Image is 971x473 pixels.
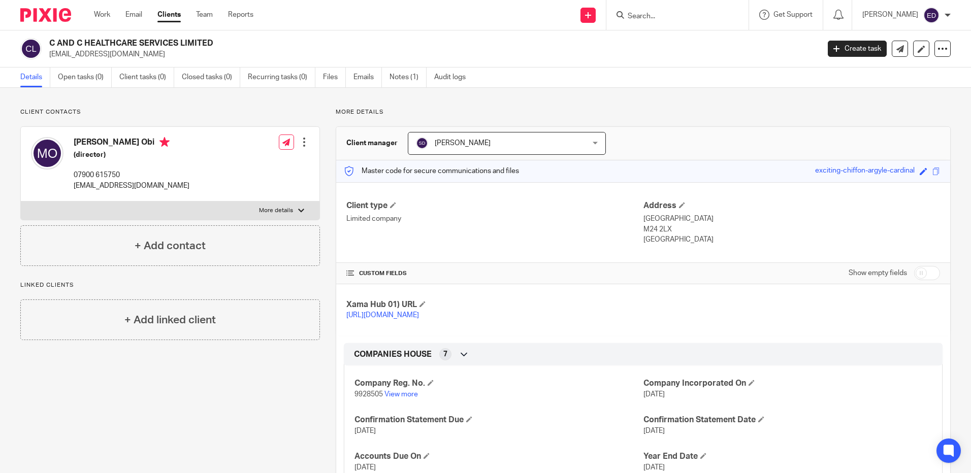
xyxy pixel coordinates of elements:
[923,7,940,23] img: svg%3E
[228,10,253,20] a: Reports
[443,349,447,359] span: 7
[124,312,216,328] h4: + Add linked client
[354,378,643,389] h4: Company Reg. No.
[49,49,813,59] p: [EMAIL_ADDRESS][DOMAIN_NAME]
[346,299,643,310] h4: Xama Hub 01) URL
[346,312,419,319] a: [URL][DOMAIN_NAME]
[346,269,643,278] h4: CUSTOM FIELDS
[346,200,643,211] h4: Client type
[643,200,940,211] h4: Address
[20,8,71,22] img: Pixie
[643,464,665,471] span: [DATE]
[435,140,491,147] span: [PERSON_NAME]
[643,415,932,425] h4: Confirmation Statement Date
[119,67,174,87] a: Client tasks (0)
[384,391,418,398] a: View more
[354,427,376,434] span: [DATE]
[346,214,643,224] p: Limited company
[135,238,206,254] h4: + Add contact
[815,165,915,177] div: exciting-chiffon-argyle-cardinal
[20,38,42,59] img: svg%3E
[354,415,643,425] h4: Confirmation Statement Due
[643,214,940,224] p: [GEOGRAPHIC_DATA]
[828,41,887,57] a: Create task
[58,67,112,87] a: Open tasks (0)
[627,12,718,21] input: Search
[74,181,189,191] p: [EMAIL_ADDRESS][DOMAIN_NAME]
[390,67,427,87] a: Notes (1)
[643,427,665,434] span: [DATE]
[157,10,181,20] a: Clients
[182,67,240,87] a: Closed tasks (0)
[20,108,320,116] p: Client contacts
[416,137,428,149] img: svg%3E
[74,137,189,150] h4: [PERSON_NAME] Obi
[643,234,940,245] p: [GEOGRAPHIC_DATA]
[643,224,940,234] p: M24 2LX
[643,451,932,462] h4: Year End Date
[125,10,142,20] a: Email
[323,67,346,87] a: Files
[94,10,110,20] a: Work
[773,11,813,18] span: Get Support
[259,207,293,215] p: More details
[248,67,315,87] a: Recurring tasks (0)
[20,67,50,87] a: Details
[862,10,918,20] p: [PERSON_NAME]
[159,137,170,147] i: Primary
[74,170,189,180] p: 07900 615750
[643,391,665,398] span: [DATE]
[346,138,398,148] h3: Client manager
[344,166,519,176] p: Master code for secure communications and files
[849,268,907,278] label: Show empty fields
[336,108,951,116] p: More details
[354,464,376,471] span: [DATE]
[31,137,63,170] img: svg%3E
[353,67,382,87] a: Emails
[354,391,383,398] span: 9928505
[49,38,660,49] h2: C AND C HEALTHCARE SERVICES LIMITED
[74,150,189,160] h5: (director)
[196,10,213,20] a: Team
[354,349,432,360] span: COMPANIES HOUSE
[434,67,473,87] a: Audit logs
[354,451,643,462] h4: Accounts Due On
[643,378,932,389] h4: Company Incorporated On
[20,281,320,289] p: Linked clients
